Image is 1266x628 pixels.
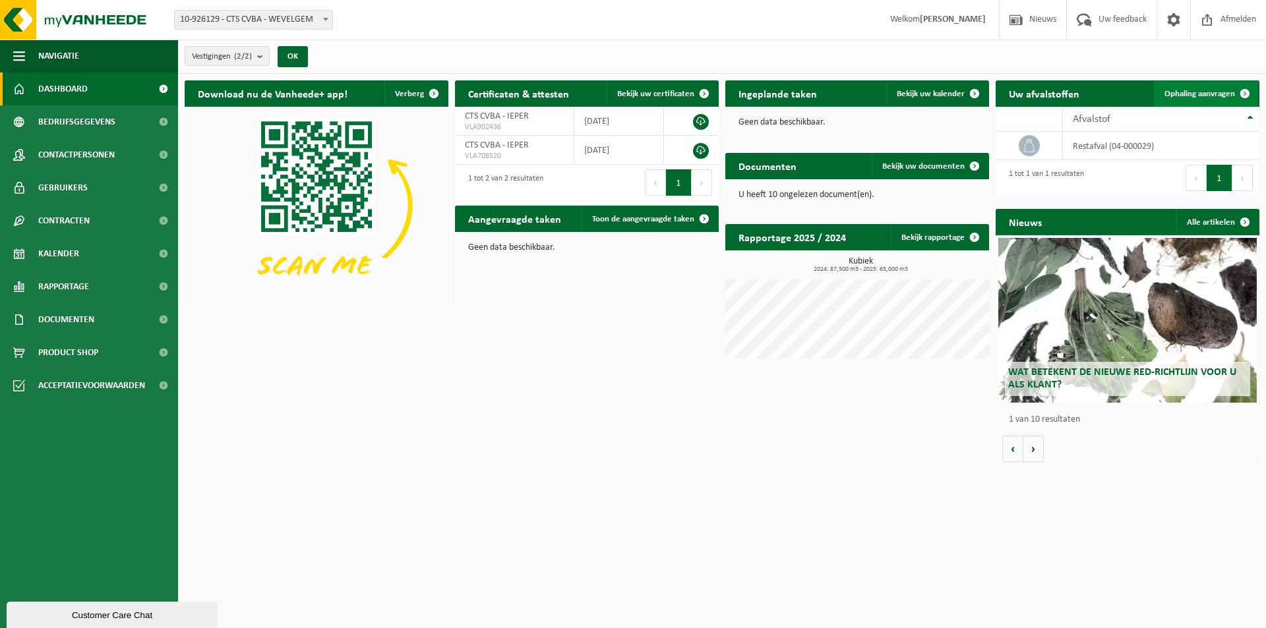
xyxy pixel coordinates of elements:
[725,153,810,179] h2: Documenten
[38,171,88,204] span: Gebruikers
[886,80,988,107] a: Bekijk uw kalender
[468,243,706,252] p: Geen data beschikbaar.
[1023,436,1044,462] button: Volgende
[872,153,988,179] a: Bekijk uw documenten
[185,46,270,66] button: Vestigingen(2/2)
[607,80,717,107] a: Bekijk uw certificaten
[592,215,694,223] span: Toon de aangevraagde taken
[192,47,252,67] span: Vestigingen
[725,80,830,106] h2: Ingeplande taken
[7,599,220,628] iframe: chat widget
[574,136,664,165] td: [DATE]
[920,14,986,24] strong: [PERSON_NAME]
[38,303,94,336] span: Documenten
[582,206,717,232] a: Toon de aangevraagde taken
[465,122,564,132] span: VLA902436
[1002,436,1023,462] button: Vorige
[455,206,574,231] h2: Aangevraagde taken
[38,369,145,402] span: Acceptatievoorwaarden
[1154,80,1258,107] a: Ophaling aanvragen
[574,107,664,136] td: [DATE]
[996,209,1055,235] h2: Nieuws
[1232,165,1253,191] button: Next
[278,46,308,67] button: OK
[692,169,712,196] button: Next
[1186,165,1207,191] button: Previous
[996,80,1093,106] h2: Uw afvalstoffen
[645,169,666,196] button: Previous
[38,40,79,72] span: Navigatie
[384,80,447,107] button: Verberg
[1164,90,1235,98] span: Ophaling aanvragen
[38,237,79,270] span: Kalender
[725,224,859,250] h2: Rapportage 2025 / 2024
[465,140,529,150] span: CTS CVBA - IEPER
[1009,415,1253,424] p: 1 van 10 resultaten
[174,10,333,30] span: 10-926129 - CTS CVBA - WEVELGEM
[732,266,989,273] span: 2024: 87,500 m3 - 2025: 65,000 m3
[38,270,89,303] span: Rapportage
[882,162,965,171] span: Bekijk uw documenten
[185,80,361,106] h2: Download nu de Vanheede+ app!
[891,224,988,250] a: Bekijk rapportage
[1073,114,1110,125] span: Afvalstof
[1207,165,1232,191] button: 1
[738,190,976,200] p: U heeft 10 ongelezen document(en).
[617,90,694,98] span: Bekijk uw certificaten
[38,105,115,138] span: Bedrijfsgegevens
[38,138,115,171] span: Contactpersonen
[234,52,252,61] count: (2/2)
[732,257,989,273] h3: Kubiek
[1002,163,1084,192] div: 1 tot 1 van 1 resultaten
[455,80,582,106] h2: Certificaten & attesten
[1063,132,1259,160] td: restafval (04-000029)
[738,118,976,127] p: Geen data beschikbaar.
[998,238,1257,403] a: Wat betekent de nieuwe RED-richtlijn voor u als klant?
[462,168,543,197] div: 1 tot 2 van 2 resultaten
[395,90,424,98] span: Verberg
[1176,209,1258,235] a: Alle artikelen
[1008,367,1236,390] span: Wat betekent de nieuwe RED-richtlijn voor u als klant?
[38,72,88,105] span: Dashboard
[185,107,448,304] img: Download de VHEPlus App
[465,111,529,121] span: CTS CVBA - IEPER
[897,90,965,98] span: Bekijk uw kalender
[38,336,98,369] span: Product Shop
[175,11,332,29] span: 10-926129 - CTS CVBA - WEVELGEM
[465,151,564,161] span: VLA708520
[38,204,90,237] span: Contracten
[666,169,692,196] button: 1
